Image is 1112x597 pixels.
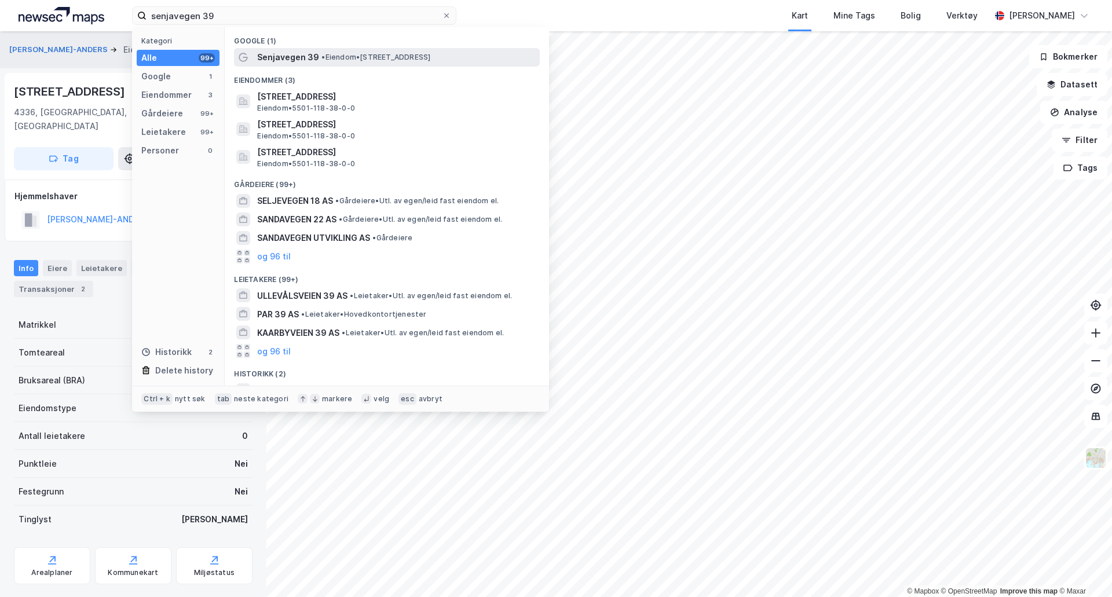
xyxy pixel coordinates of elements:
[1054,541,1112,597] iframe: Chat Widget
[141,51,157,65] div: Alle
[1085,447,1107,469] img: Z
[321,53,430,62] span: Eiendom • [STREET_ADDRESS]
[141,125,186,139] div: Leietakere
[335,196,339,205] span: •
[19,429,85,443] div: Antall leietakere
[372,233,376,242] span: •
[19,401,76,415] div: Eiendomstype
[1040,101,1107,124] button: Analyse
[14,147,114,170] button: Tag
[141,107,183,120] div: Gårdeiere
[792,9,808,23] div: Kart
[9,44,110,56] button: [PERSON_NAME]-ANDERS
[257,145,535,159] span: [STREET_ADDRESS]
[19,346,65,360] div: Tomteareal
[907,587,939,595] a: Mapbox
[147,7,442,24] input: Søk på adresse, matrikkel, gårdeiere, leietakere eller personer
[19,512,52,526] div: Tinglyst
[339,215,502,224] span: Gårdeiere • Utl. av egen/leid fast eiendom el.
[257,159,355,169] span: Eiendom • 5501-118-38-0-0
[257,118,535,131] span: [STREET_ADDRESS]
[242,429,248,443] div: 0
[1009,9,1075,23] div: [PERSON_NAME]
[225,27,549,48] div: Google (1)
[1052,129,1107,152] button: Filter
[14,260,38,276] div: Info
[339,215,342,224] span: •
[225,360,549,381] div: Historikk (2)
[215,393,232,405] div: tab
[1000,587,1058,595] a: Improve this map
[1037,73,1107,96] button: Datasett
[14,281,93,297] div: Transaksjoner
[141,144,179,158] div: Personer
[108,568,158,577] div: Kommunekart
[19,373,85,387] div: Bruksareal (BRA)
[235,485,248,499] div: Nei
[374,394,389,404] div: velg
[342,328,345,337] span: •
[350,291,353,300] span: •
[321,53,325,61] span: •
[206,72,215,81] div: 1
[123,43,158,57] div: Eiendom
[1029,45,1107,68] button: Bokmerker
[398,393,416,405] div: esc
[175,394,206,404] div: nytt søk
[141,88,192,102] div: Eiendommer
[155,364,213,378] div: Delete history
[257,383,319,397] span: Senjavegen 39
[342,328,504,338] span: Leietaker • Utl. av egen/leid fast eiendom el.
[14,82,127,101] div: [STREET_ADDRESS]
[31,568,72,577] div: Arealplaner
[257,104,355,113] span: Eiendom • 5501-118-38-0-0
[235,457,248,471] div: Nei
[257,307,299,321] span: PAR 39 AS
[301,310,426,319] span: Leietaker • Hovedkontortjenester
[19,318,56,332] div: Matrikkel
[335,196,499,206] span: Gårdeiere • Utl. av egen/leid fast eiendom el.
[833,9,875,23] div: Mine Tags
[76,260,127,276] div: Leietakere
[225,266,549,287] div: Leietakere (99+)
[141,69,171,83] div: Google
[350,291,512,301] span: Leietaker • Utl. av egen/leid fast eiendom el.
[901,9,921,23] div: Bolig
[1054,156,1107,180] button: Tags
[194,568,235,577] div: Miljøstatus
[225,67,549,87] div: Eiendommer (3)
[206,347,215,357] div: 2
[372,233,412,243] span: Gårdeiere
[19,457,57,471] div: Punktleie
[257,90,535,104] span: [STREET_ADDRESS]
[234,394,288,404] div: neste kategori
[43,260,72,276] div: Eiere
[257,194,333,208] span: SELJEVEGEN 18 AS
[206,90,215,100] div: 3
[946,9,978,23] div: Verktøy
[257,250,291,263] button: og 96 til
[257,50,319,64] span: Senjavegen 39
[199,53,215,63] div: 99+
[257,326,339,340] span: KAARBYVEIEN 39 AS
[19,485,64,499] div: Festegrunn
[141,345,192,359] div: Historikk
[19,7,104,24] img: logo.a4113a55bc3d86da70a041830d287a7e.svg
[257,231,370,245] span: SANDAVEGEN UTVIKLING AS
[257,213,336,226] span: SANDAVEGEN 22 AS
[206,146,215,155] div: 0
[941,587,997,595] a: OpenStreetMap
[225,171,549,192] div: Gårdeiere (99+)
[131,260,175,276] div: Datasett
[14,189,252,203] div: Hjemmelshaver
[141,36,220,45] div: Kategori
[199,127,215,137] div: 99+
[14,105,192,133] div: 4336, [GEOGRAPHIC_DATA], [GEOGRAPHIC_DATA]
[1054,541,1112,597] div: Kontrollprogram for chat
[77,283,89,295] div: 2
[141,393,173,405] div: Ctrl + k
[301,310,305,318] span: •
[257,131,355,141] span: Eiendom • 5501-118-38-0-0
[257,289,348,303] span: ULLEVÅLSVEIEN 39 AS
[199,109,215,118] div: 99+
